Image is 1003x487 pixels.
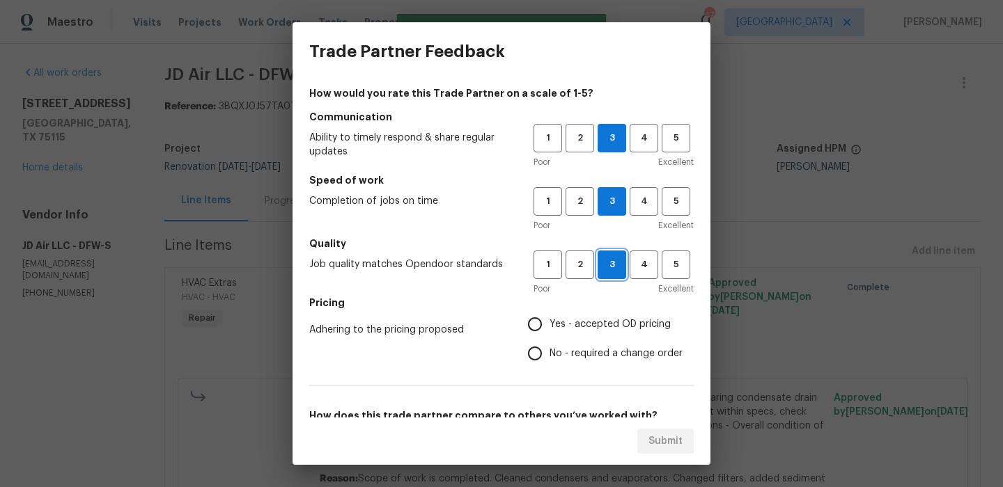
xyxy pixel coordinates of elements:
button: 2 [566,250,594,279]
span: Yes - accepted OD pricing [550,317,671,332]
span: 3 [598,130,625,146]
h5: How does this trade partner compare to others you’ve worked with? [309,408,694,422]
button: 1 [534,124,562,152]
span: Excellent [658,155,694,169]
span: Poor [534,218,550,232]
h4: How would you rate this Trade Partner on a scale of 1-5? [309,86,694,100]
button: 5 [662,250,690,279]
span: Completion of jobs on time [309,194,511,208]
button: 2 [566,187,594,216]
h5: Communication [309,110,694,124]
button: 3 [598,187,626,216]
button: 5 [662,124,690,152]
span: 5 [663,130,689,146]
h3: Trade Partner Feedback [309,42,505,61]
span: No - required a change order [550,346,683,361]
button: 2 [566,124,594,152]
span: 1 [535,257,561,273]
span: Excellent [658,218,694,232]
button: 4 [630,124,658,152]
button: 1 [534,250,562,279]
button: 1 [534,187,562,216]
h5: Pricing [309,296,694,310]
span: Adhering to the pricing proposed [309,323,506,337]
button: 4 [630,187,658,216]
h5: Speed of work [309,173,694,187]
button: 3 [598,124,626,152]
span: 4 [631,193,657,209]
span: 4 [631,130,657,146]
span: 3 [598,193,625,209]
span: 2 [567,193,593,209]
span: 1 [535,130,561,146]
span: 2 [567,257,593,273]
span: Excellent [658,282,694,296]
span: 1 [535,193,561,209]
button: 5 [662,187,690,216]
h5: Quality [309,237,694,250]
span: Poor [534,155,550,169]
span: 3 [598,257,625,273]
span: 2 [567,130,593,146]
button: 3 [598,250,626,279]
span: Job quality matches Opendoor standards [309,257,511,271]
span: 5 [663,193,689,209]
span: 5 [663,257,689,273]
button: 4 [630,250,658,279]
span: Ability to timely respond & share regular updates [309,131,511,159]
span: 4 [631,257,657,273]
div: Pricing [528,310,694,368]
span: Poor [534,282,550,296]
